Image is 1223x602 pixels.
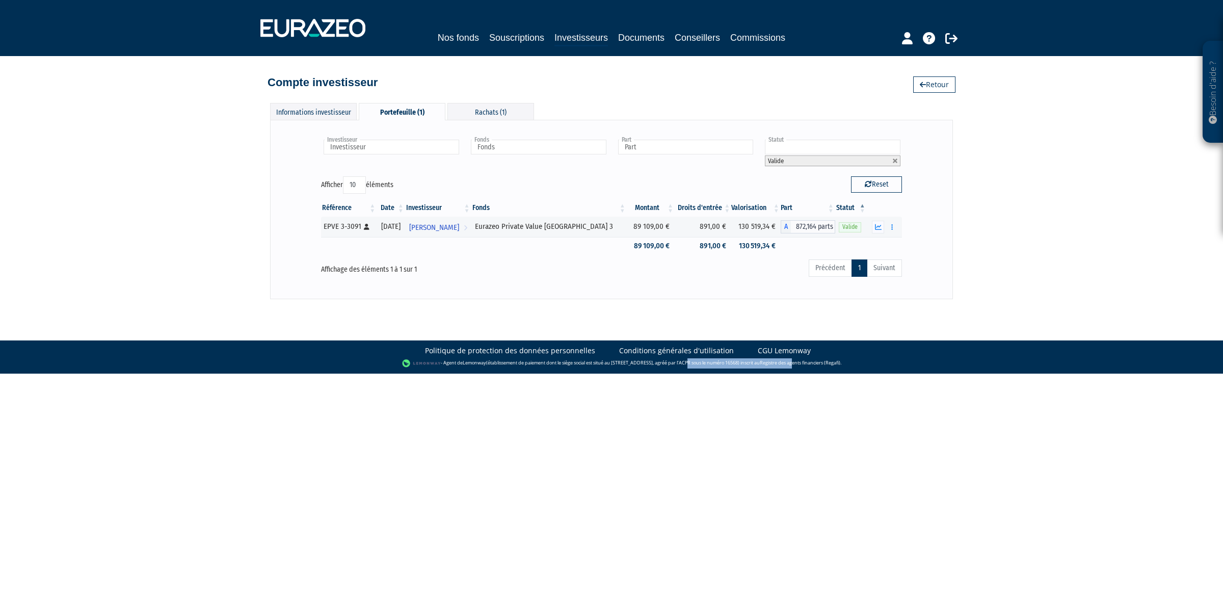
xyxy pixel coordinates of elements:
div: EPVE 3-3091 [324,221,373,232]
span: A [781,220,791,233]
th: Valorisation: activer pour trier la colonne par ordre croissant [731,199,780,217]
div: A - Eurazeo Private Value Europe 3 [781,220,835,233]
td: 89 109,00 € [627,217,675,237]
span: 872,164 parts [791,220,835,233]
a: Lemonway [463,359,486,366]
button: Reset [851,176,902,193]
a: Retour [913,76,955,93]
div: Informations investisseur [270,103,357,120]
h4: Compte investisseur [268,76,378,89]
a: CGU Lemonway [758,346,811,356]
td: 891,00 € [675,237,731,255]
a: Registre des agents financiers (Regafi) [760,359,840,366]
td: 89 109,00 € [627,237,675,255]
a: Souscriptions [489,31,544,45]
th: Droits d'entrée: activer pour trier la colonne par ordre croissant [675,199,731,217]
a: 1 [852,259,867,277]
th: Investisseur: activer pour trier la colonne par ordre croissant [405,199,471,217]
td: 130 519,34 € [731,237,780,255]
a: [PERSON_NAME] [405,217,471,237]
a: Nos fonds [438,31,479,45]
div: Affichage des éléments 1 à 1 sur 1 [321,258,554,275]
div: Eurazeo Private Value [GEOGRAPHIC_DATA] 3 [475,221,623,232]
th: Référence : activer pour trier la colonne par ordre croissant [321,199,377,217]
select: Afficheréléments [343,176,366,194]
a: Documents [618,31,664,45]
img: logo-lemonway.png [402,358,441,369]
th: Part: activer pour trier la colonne par ordre croissant [781,199,835,217]
a: Commissions [730,31,785,45]
div: Portefeuille (1) [359,103,445,120]
th: Statut : activer pour trier la colonne par ordre d&eacute;croissant [835,199,867,217]
div: - Agent de (établissement de paiement dont le siège social est situé au [STREET_ADDRESS], agréé p... [10,358,1213,369]
a: Politique de protection des données personnelles [425,346,595,356]
span: [PERSON_NAME] [409,218,459,237]
i: Voir l'investisseur [464,218,467,237]
label: Afficher éléments [321,176,393,194]
a: Investisseurs [554,31,608,46]
a: Conditions générales d'utilisation [619,346,734,356]
div: [DATE] [380,221,402,232]
th: Montant: activer pour trier la colonne par ordre croissant [627,199,675,217]
span: Valide [768,157,784,165]
img: 1732889491-logotype_eurazeo_blanc_rvb.png [260,19,365,37]
span: Valide [839,222,861,232]
div: Rachats (1) [447,103,534,120]
p: Besoin d'aide ? [1207,46,1219,138]
th: Fonds: activer pour trier la colonne par ordre croissant [471,199,627,217]
i: [Français] Personne physique [364,224,369,230]
a: Conseillers [675,31,720,45]
td: 891,00 € [675,217,731,237]
th: Date: activer pour trier la colonne par ordre croissant [377,199,405,217]
td: 130 519,34 € [731,217,780,237]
